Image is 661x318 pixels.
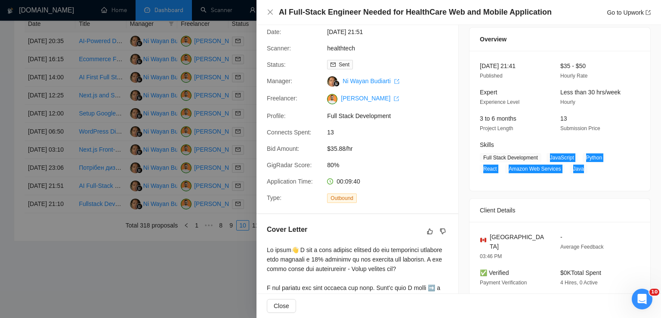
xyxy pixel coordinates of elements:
[267,9,274,16] span: close
[327,45,355,52] a: healthtech
[339,62,349,68] span: Sent
[480,73,503,79] span: Published
[570,164,587,174] span: Java
[274,301,289,311] span: Close
[267,129,312,136] span: Connects Spent:
[425,226,435,237] button: like
[560,234,562,240] span: -
[480,125,513,131] span: Project Length
[480,62,516,69] span: [DATE] 21:41
[343,78,399,84] a: Ni Wayan Budiarti export
[327,193,357,203] span: Outbound
[267,194,281,201] span: Type:
[334,81,340,87] img: gigradar-bm.png
[267,45,291,52] span: Scanner:
[480,164,500,174] span: React
[649,289,659,296] span: 10
[327,178,333,184] span: clock-circle
[327,111,456,121] span: Full Stack Development
[560,269,601,276] span: $0K Total Spent
[394,96,399,101] span: export
[560,115,567,122] span: 13
[267,95,297,102] span: Freelancer:
[583,153,605,162] span: Python
[327,144,456,153] span: $35.88/hr
[560,62,586,69] span: $35 - $50
[337,178,360,185] span: 00:09:40
[490,232,547,251] span: [GEOGRAPHIC_DATA]
[480,99,519,105] span: Experience Level
[327,94,337,104] img: c1NLmzrk-0pBZjOo1nLSJnOz0itNHKTdmMHAt8VIsLFzaWqqsJDJtcFyV3OYvrqgu3
[480,141,494,148] span: Skills
[480,115,516,122] span: 3 to 6 months
[480,237,486,243] img: 🇨🇦
[267,178,313,185] span: Application Time:
[394,79,399,84] span: export
[267,9,274,16] button: Close
[327,160,456,170] span: 80%
[480,153,541,162] span: Full Stack Development
[327,128,456,137] span: 13
[560,73,587,79] span: Hourly Rate
[560,99,575,105] span: Hourly
[267,162,312,168] span: GigRadar Score:
[267,112,286,119] span: Profile:
[330,62,336,67] span: mail
[560,280,598,286] span: 4 Hires, 0 Active
[267,145,300,152] span: Bid Amount:
[267,224,307,235] h5: Cover Letter
[547,153,578,162] span: JavaScript
[632,289,652,309] iframe: Intercom live chat
[440,228,446,235] span: dislike
[505,164,564,174] span: Amazon Web Services
[560,125,600,131] span: Submission Price
[480,199,640,222] div: Client Details
[427,228,433,235] span: like
[480,89,497,96] span: Expert
[341,95,399,102] a: [PERSON_NAME] export
[267,299,296,313] button: Close
[279,7,552,18] h4: AI Full-Stack Engineer Needed for HealthCare Web and Mobile Application
[480,34,507,44] span: Overview
[480,280,527,286] span: Payment Verification
[267,28,281,35] span: Date:
[480,269,509,276] span: ✅ Verified
[327,27,456,37] span: [DATE] 21:51
[560,89,621,96] span: Less than 30 hrs/week
[267,61,286,68] span: Status:
[560,244,604,250] span: Average Feedback
[267,78,292,84] span: Manager:
[480,253,502,259] span: 03:46 PM
[607,9,651,16] a: Go to Upworkexport
[646,10,651,15] span: export
[438,226,448,237] button: dislike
